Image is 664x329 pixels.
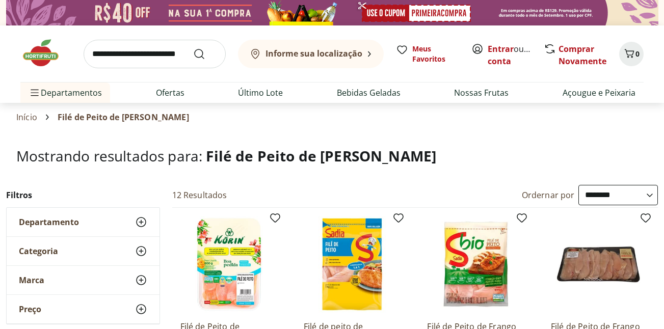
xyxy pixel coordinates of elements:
[7,266,160,294] button: Marca
[454,87,509,99] a: Nossas Frutas
[58,113,189,122] span: Filé de Peito de [PERSON_NAME]
[396,44,459,64] a: Meus Favoritos
[29,80,41,105] button: Menu
[19,304,41,314] span: Preço
[156,87,184,99] a: Ofertas
[412,44,459,64] span: Meus Favoritos
[16,148,648,164] h1: Mostrando resultados para:
[7,295,160,323] button: Preço
[6,185,160,205] h2: Filtros
[265,48,362,59] b: Informe sua localização
[19,246,58,256] span: Categoria
[238,40,384,68] button: Informe sua localização
[180,216,277,313] img: Filé de Peito de Frango Congelado Korin 600g
[488,43,544,67] a: Criar conta
[19,217,79,227] span: Departamento
[559,43,606,67] a: Comprar Novamente
[7,237,160,265] button: Categoria
[193,48,218,60] button: Submit Search
[304,216,401,313] img: Filé de peito de frango Sadia 1kg
[337,87,401,99] a: Bebidas Geladas
[16,113,37,122] a: Início
[19,275,44,285] span: Marca
[488,43,514,54] a: Entrar
[7,208,160,236] button: Departamento
[427,216,524,313] img: Filé de Peito de Frango Bio Sadia 1kg
[20,38,71,68] img: Hortifruti
[206,146,436,166] span: Filé de Peito de [PERSON_NAME]
[635,49,640,59] span: 0
[563,87,635,99] a: Açougue e Peixaria
[522,189,575,201] label: Ordernar por
[488,43,533,67] span: ou
[172,189,227,201] h2: 12 Resultados
[238,87,283,99] a: Último Lote
[551,216,648,313] img: Filé de Peito de Frango Resfriado Tamanho Família
[29,80,102,105] span: Departamentos
[84,40,226,68] input: search
[619,42,644,66] button: Carrinho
